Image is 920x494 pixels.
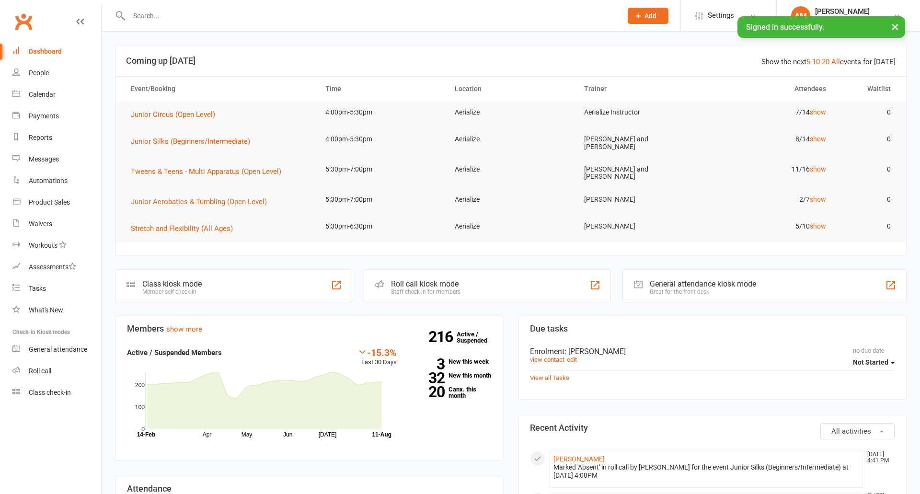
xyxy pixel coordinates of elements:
th: Time [317,77,446,101]
div: Automations [29,177,68,184]
strong: 3 [411,357,445,371]
div: Reports [29,134,52,141]
a: 20 [822,57,829,66]
a: show [810,108,826,116]
a: show [810,222,826,230]
div: Enrolment [530,347,895,356]
td: Aerialize [446,101,575,124]
td: Aerialize [446,215,575,238]
div: Aerialize [815,16,870,24]
time: [DATE] 4:41 PM [862,451,894,464]
button: Junior Circus (Open Level) [131,109,222,120]
div: Roll call [29,367,51,375]
td: Aerialize Instructor [575,101,705,124]
button: Junior Silks (Beginners/Intermediate) [131,136,257,147]
td: 0 [835,101,899,124]
a: show more [166,325,202,333]
a: show [810,165,826,173]
td: 0 [835,215,899,238]
div: General attendance kiosk mode [650,279,756,288]
div: Staff check-in for members [391,288,460,295]
a: Class kiosk mode [12,382,101,403]
strong: 20 [411,385,445,399]
a: view contact [530,356,564,363]
div: People [29,69,49,77]
h3: Members [127,324,492,333]
div: Workouts [29,241,57,249]
a: 5 [806,57,810,66]
a: [PERSON_NAME] [553,455,605,463]
div: Last 30 Days [357,347,397,368]
a: show [810,195,826,203]
a: General attendance kiosk mode [12,339,101,360]
div: [PERSON_NAME] [815,7,870,16]
td: 4:00pm-5:30pm [317,128,446,150]
button: All activities [820,423,895,439]
div: AM [791,6,810,25]
div: Waivers [29,220,52,228]
div: Payments [29,112,59,120]
td: 2/7 [705,188,834,211]
td: [PERSON_NAME] and [PERSON_NAME] [575,158,705,188]
div: Show the next events for [DATE] [761,56,896,68]
button: Junior Acrobatics & Tumbling (Open Level) [131,196,274,207]
td: 0 [835,128,899,150]
td: 0 [835,188,899,211]
div: Great for the front desk [650,288,756,295]
button: Stretch and Flexibility (All Ages) [131,223,240,234]
button: Tweens & Teens - Multi Apparatus (Open Level) [131,166,288,177]
td: 8/14 [705,128,834,150]
div: -15.3% [357,347,397,357]
a: Assessments [12,256,101,278]
span: Settings [708,5,734,26]
span: All activities [831,427,871,436]
td: [PERSON_NAME] and [PERSON_NAME] [575,128,705,158]
span: Stretch and Flexibility (All Ages) [131,224,233,233]
div: Product Sales [29,198,70,206]
div: Calendar [29,91,56,98]
th: Waitlist [835,77,899,101]
button: Not Started [853,354,895,371]
strong: Active / Suspended Members [127,348,222,357]
a: Workouts [12,235,101,256]
div: Dashboard [29,47,62,55]
a: People [12,62,101,84]
span: Signed in successfully. [746,23,824,32]
td: Aerialize [446,188,575,211]
div: What's New [29,306,63,314]
a: Reports [12,127,101,149]
div: Class check-in [29,389,71,396]
a: Automations [12,170,101,192]
a: What's New [12,299,101,321]
input: Search... [126,9,615,23]
span: Not Started [853,358,888,366]
div: Assessments [29,263,76,271]
td: [PERSON_NAME] [575,215,705,238]
a: Messages [12,149,101,170]
a: Payments [12,105,101,127]
h3: Coming up [DATE] [126,56,896,66]
a: Product Sales [12,192,101,213]
button: Add [628,8,668,24]
a: View all Tasks [530,374,569,381]
span: Tweens & Teens - Multi Apparatus (Open Level) [131,167,281,176]
a: 10 [812,57,820,66]
a: Dashboard [12,41,101,62]
div: Tasks [29,285,46,292]
a: Clubworx [11,10,35,34]
div: General attendance [29,345,87,353]
span: Junior Circus (Open Level) [131,110,215,119]
td: 7/14 [705,101,834,124]
strong: 32 [411,371,445,385]
button: × [886,16,904,37]
h3: Attendance [127,484,492,494]
th: Trainer [575,77,705,101]
a: edit [567,356,577,363]
a: Waivers [12,213,101,235]
a: 20Canx. this month [411,386,492,399]
th: Event/Booking [122,77,317,101]
div: Marked 'Absent' in roll call by [PERSON_NAME] for the event Junior Silks (Beginners/Intermediate)... [553,463,859,480]
a: show [810,135,826,143]
div: Messages [29,155,59,163]
td: 5:30pm-6:30pm [317,215,446,238]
